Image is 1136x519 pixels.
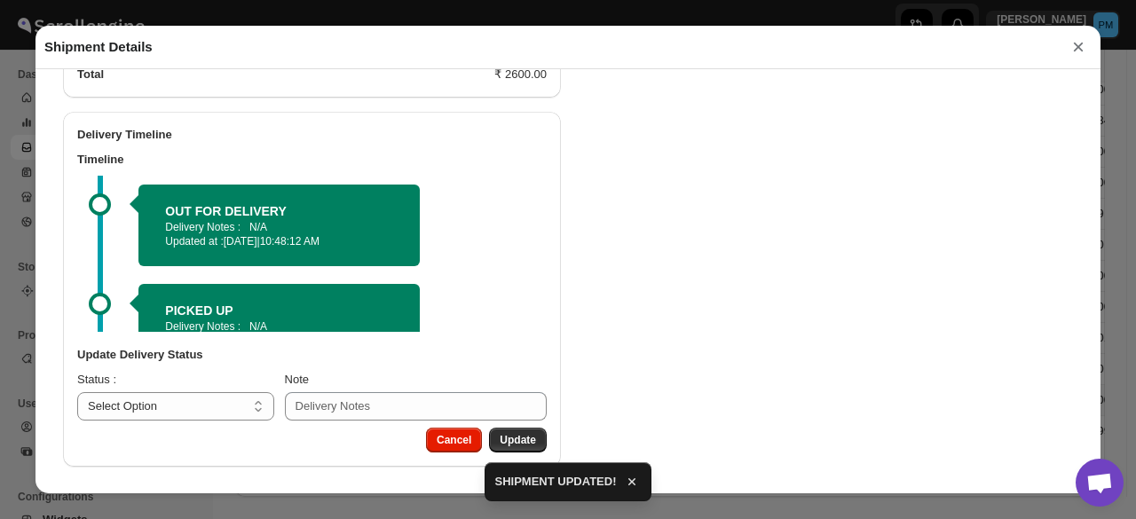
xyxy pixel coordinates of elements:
[1065,35,1092,59] button: ×
[165,234,393,248] p: Updated at :
[426,428,482,452] button: Cancel
[44,38,153,56] h2: Shipment Details
[224,235,319,248] span: [DATE] | 10:48:12 AM
[1076,459,1124,507] div: Open chat
[249,220,267,234] p: N/A
[494,66,547,83] div: ₹ 2600.00
[500,433,536,447] span: Update
[489,428,547,452] button: Update
[285,373,309,386] span: Note
[77,126,547,144] h2: Delivery Timeline
[495,473,617,491] span: SHIPMENT UPDATED!
[77,373,116,386] span: Status :
[165,220,241,234] p: Delivery Notes :
[77,151,547,169] h3: Timeline
[77,67,104,81] b: Total
[437,433,471,447] span: Cancel
[249,319,267,334] p: N/A
[285,392,547,421] input: Delivery Notes
[165,202,393,220] h2: OUT FOR DELIVERY
[77,346,547,364] h3: Update Delivery Status
[165,319,241,334] p: Delivery Notes :
[165,302,393,319] h2: PICKED UP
